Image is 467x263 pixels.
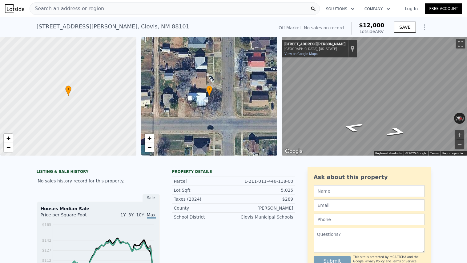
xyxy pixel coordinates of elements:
span: • [65,86,71,92]
div: • [206,86,212,96]
div: Houses Median Sale [41,206,156,212]
a: Log In [397,6,425,12]
path: Go South, Sheldon St [334,120,372,134]
button: Rotate counterclockwise [454,113,457,124]
button: Keyboard shortcuts [375,151,402,156]
tspan: $165 [42,223,51,227]
div: • [65,86,71,96]
a: Zoom in [4,134,13,143]
span: + [6,134,10,142]
div: 5,025 [234,187,293,193]
tspan: $142 [42,238,51,243]
div: [PERSON_NAME] [234,205,293,211]
div: Off Market. No sales on record [279,25,344,31]
span: Search an address or region [30,5,104,12]
button: Reset the view [454,114,466,122]
a: Open this area in Google Maps (opens a new window) [284,148,304,156]
div: Price per Square Foot [41,212,98,222]
div: Parcel [174,178,234,184]
span: 10Y [136,212,144,217]
input: Phone [314,214,425,225]
input: Name [314,185,425,197]
button: Toggle fullscreen view [456,39,465,48]
div: [STREET_ADDRESS][PERSON_NAME] , Clovis , NM 88101 [37,22,190,31]
span: • [206,86,212,92]
span: 1Y [120,212,126,217]
div: Lotside ARV [359,28,384,35]
div: Lot Sqft [174,187,234,193]
div: School District [174,214,234,220]
a: Privacy Policy [364,260,384,263]
a: Zoom in [145,134,154,143]
a: Report a problem [442,152,465,155]
input: Email [314,199,425,211]
img: Google [284,148,304,156]
div: [GEOGRAPHIC_DATA], [US_STATE] [284,47,345,51]
button: Company [360,3,395,15]
div: Clovis Municipal Schools [234,214,293,220]
span: + [147,134,151,142]
div: No sales history record for this property. [37,175,160,186]
button: Zoom out [455,140,464,149]
a: Show location on map [350,45,355,52]
button: Solutions [321,3,360,15]
tspan: $127 [42,248,51,253]
div: 1-211-011-446-118-00 [234,178,293,184]
button: Zoom in [455,130,464,140]
a: Zoom out [4,143,13,152]
button: Rotate clockwise [462,113,465,124]
div: Ask about this property [314,173,425,182]
img: Lotside [5,4,24,13]
button: SAVE [394,22,416,33]
span: $12,000 [359,22,384,28]
div: County [174,205,234,211]
div: [STREET_ADDRESS][PERSON_NAME] [284,42,345,47]
button: Show Options [418,21,431,33]
span: − [6,144,10,151]
a: View on Google Maps [284,52,318,56]
span: 3Y [128,212,134,217]
span: Max [147,212,156,219]
a: Terms (opens in new tab) [430,152,439,155]
path: Go North, Sheldon St [377,125,416,139]
div: Property details [172,169,295,174]
div: $289 [234,196,293,202]
div: LISTING & SALE HISTORY [37,169,160,175]
span: © 2025 Google [405,152,426,155]
a: Zoom out [145,143,154,152]
a: Free Account [425,3,462,14]
span: − [147,144,151,151]
div: Sale [143,194,160,202]
tspan: $112 [42,258,51,263]
a: Terms of Service [392,260,417,263]
div: Taxes (2024) [174,196,234,202]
